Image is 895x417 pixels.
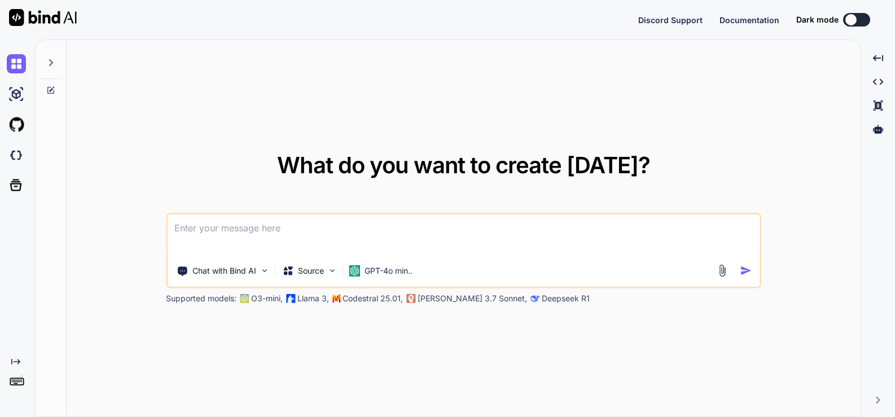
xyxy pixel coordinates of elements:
p: Llama 3, [297,293,329,304]
span: Documentation [719,15,779,25]
img: darkCloudIdeIcon [7,146,26,165]
img: githubLight [7,115,26,134]
img: attachment [716,264,729,277]
p: GPT-4o min.. [365,265,413,276]
button: Discord Support [638,14,703,26]
img: ai-studio [7,85,26,104]
p: Supported models: [166,293,236,304]
p: Source [298,265,324,276]
img: chat [7,54,26,73]
span: Discord Support [638,15,703,25]
img: Pick Models [327,266,337,275]
img: Mistral-AI [332,295,340,302]
img: Bind AI [9,9,77,26]
img: GPT-4 [240,294,249,303]
p: [PERSON_NAME] 3.7 Sonnet, [418,293,527,304]
p: Codestral 25.01, [343,293,403,304]
p: O3-mini, [251,293,283,304]
img: claude [530,294,539,303]
span: Dark mode [796,14,839,25]
span: What do you want to create [DATE]? [277,151,650,179]
img: Pick Tools [260,266,269,275]
img: claude [406,294,415,303]
img: Llama2 [286,294,295,303]
img: icon [740,265,752,276]
p: Chat with Bind AI [192,265,256,276]
button: Documentation [719,14,779,26]
p: Deepseek R1 [542,293,590,304]
img: GPT-4o mini [349,265,360,276]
